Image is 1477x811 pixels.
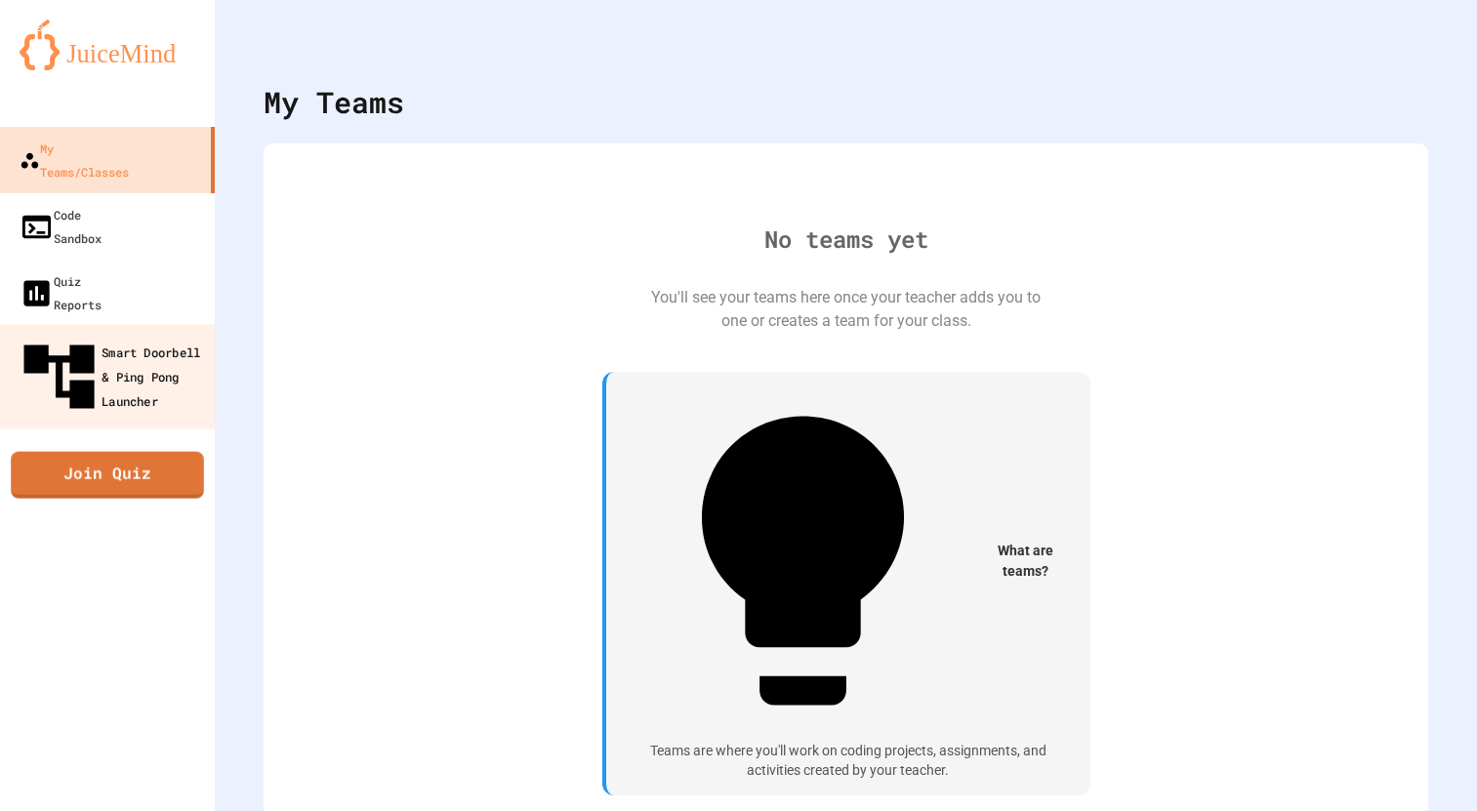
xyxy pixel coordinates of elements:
[264,80,404,124] div: My Teams
[764,222,928,257] div: No teams yet
[17,335,210,420] div: Smart Doorbell & Ping Pong Launcher
[651,286,1042,333] div: You'll see your teams here once your teacher adds you to one or creates a team for your class.
[630,742,1067,780] div: Teams are where you'll work on coding projects, assignments, and activities created by your teacher.
[20,269,102,316] div: Quiz Reports
[20,203,102,250] div: Code Sandbox
[20,20,195,70] img: logo-orange.svg
[20,137,129,183] div: My Teams/Classes
[984,541,1067,582] span: What are teams?
[11,452,204,499] a: Join Quiz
